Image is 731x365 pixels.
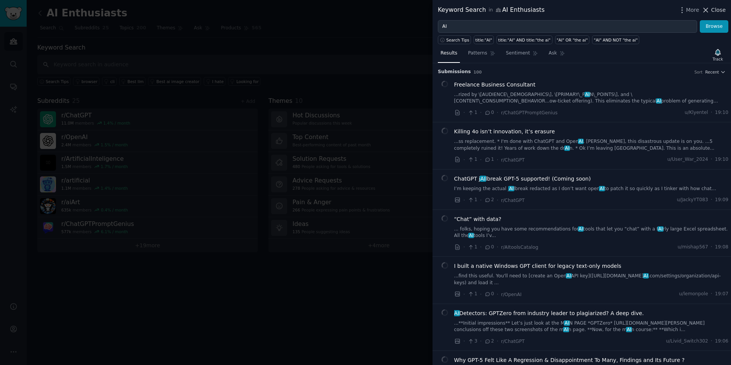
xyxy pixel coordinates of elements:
a: "AI" OR "the ai" [555,35,590,44]
a: AIDetectors: GPTZero from industry leader to plagiarized? A deep dive. [454,309,644,317]
button: Recent [705,69,726,75]
div: "AI" OR "the ai" [557,37,588,43]
a: ...**Initial impressions** Let’s just look at the MAIN PAGE *GPTZero* [URL][DOMAIN_NAME][PERSON_N... [454,320,729,333]
span: 19:06 [715,338,728,345]
span: · [497,196,498,204]
div: Sort [694,69,703,75]
span: Search Tips [446,37,469,43]
a: Freelance Business Consultant [454,81,536,89]
span: · [463,196,465,204]
span: 1 [468,197,477,203]
span: Detectors: GPTZero from industry leader to plagiarized? A deep dive. [454,309,644,317]
span: · [711,156,712,163]
span: 0 [484,291,494,298]
span: AI [508,186,514,191]
a: Patterns [465,47,498,63]
span: 1 [484,156,494,163]
span: ChatGPT j lbreak GPT-5 supported! (Coming soon) [454,175,591,183]
a: ...rized by \[AUDIENCE\_DEMOGRAPHICS\], \[PRIMARY\_PAIN\_POINTS\], and \[CONTENT\_CONSUMPTION\_BE... [454,91,729,105]
span: r/ChatGPT [501,339,525,344]
span: u/mishap567 [678,244,708,251]
span: r/ChatGPT [501,198,525,203]
span: · [463,243,465,251]
span: · [463,156,465,164]
span: 2 [484,338,494,345]
span: · [480,290,482,298]
span: 1 [468,109,477,116]
span: · [497,243,498,251]
a: title:"AI" [474,35,494,44]
span: 19:08 [715,244,728,251]
span: I built a native Windows GPT client for legacy text-only models [454,262,621,270]
span: 1 [468,244,477,251]
span: r/AItoolsCatalog [501,245,538,250]
span: AI [578,139,584,144]
span: 19:10 [715,156,728,163]
span: 3 [468,338,477,345]
span: AI [584,92,591,97]
span: AI [563,327,569,332]
span: · [480,196,482,204]
span: Close [711,6,726,14]
span: More [686,6,699,14]
span: · [497,337,498,345]
span: · [463,290,465,298]
span: r/OpenAI [501,292,522,297]
span: r/ChatGPTPromptGenius [501,110,557,115]
span: · [711,291,712,298]
div: Track [713,56,723,62]
button: More [678,6,699,14]
span: Patterns [468,50,487,57]
span: AI [656,98,662,104]
span: 2 [484,197,494,203]
span: AI [566,273,572,279]
a: Ask [546,47,568,63]
span: · [497,156,498,164]
a: ...find this useful. You'll need to [create an OpenAIAPI key]([URL][DOMAIN_NAME]AI.com/settings/o... [454,273,729,286]
a: "AI" AND NOT "the ai" [592,35,639,44]
span: 0 [484,109,494,116]
span: · [711,244,712,251]
span: 100 [474,70,482,74]
span: AI [468,233,474,238]
a: Results [438,47,460,63]
button: Track [710,47,726,63]
span: AI [626,327,632,332]
span: AI [480,176,486,182]
span: u/lemonpole [679,291,708,298]
span: · [711,338,712,345]
span: AI [564,320,570,326]
button: Browse [700,20,728,33]
span: Ask [549,50,557,57]
span: 1 [468,156,477,163]
div: "AI" AND NOT "the ai" [594,37,638,43]
span: AI [643,273,649,279]
span: Sentiment [506,50,530,57]
span: u/Klyentel [685,109,708,116]
span: 1 [468,291,477,298]
span: AI [453,310,460,316]
input: Try a keyword related to your business [438,20,697,33]
span: in [488,7,493,14]
span: Recent [705,69,719,75]
span: AI [564,146,570,151]
span: · [711,197,712,203]
span: · [480,109,482,117]
button: Close [702,6,726,14]
span: · [463,109,465,117]
div: title:"AI" [476,37,492,43]
span: AI [658,226,664,232]
a: I’m keeping the actual jAIlbreak redacted as I don’t want openAIto patch it so quickly as I tinke... [454,186,729,192]
span: · [480,243,482,251]
span: · [497,290,498,298]
a: Why GPT-5 Felt Like A Regression & Disappointment To Many, Findings and Its Future ? [454,356,685,364]
span: 19:10 [715,109,728,116]
span: 19:07 [715,291,728,298]
span: “Chat” with data? [454,215,501,223]
span: · [711,109,712,116]
span: · [463,337,465,345]
a: Killing 4o isn’t innovation, it’s erasure [454,128,555,136]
